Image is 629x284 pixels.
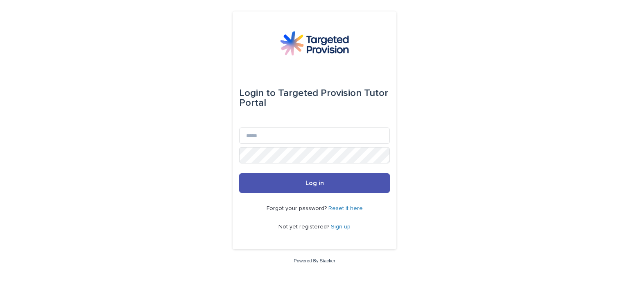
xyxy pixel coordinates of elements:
[267,206,328,211] span: Forgot your password?
[278,224,331,230] span: Not yet registered?
[239,82,390,114] div: Targeted Provision Tutor Portal
[331,224,351,230] a: Sign up
[239,88,276,98] span: Login to
[294,258,335,263] a: Powered By Stacker
[305,180,324,186] span: Log in
[239,173,390,193] button: Log in
[280,31,349,56] img: M5nRWzHhSzIhMunXDL62
[328,206,363,211] a: Reset it here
